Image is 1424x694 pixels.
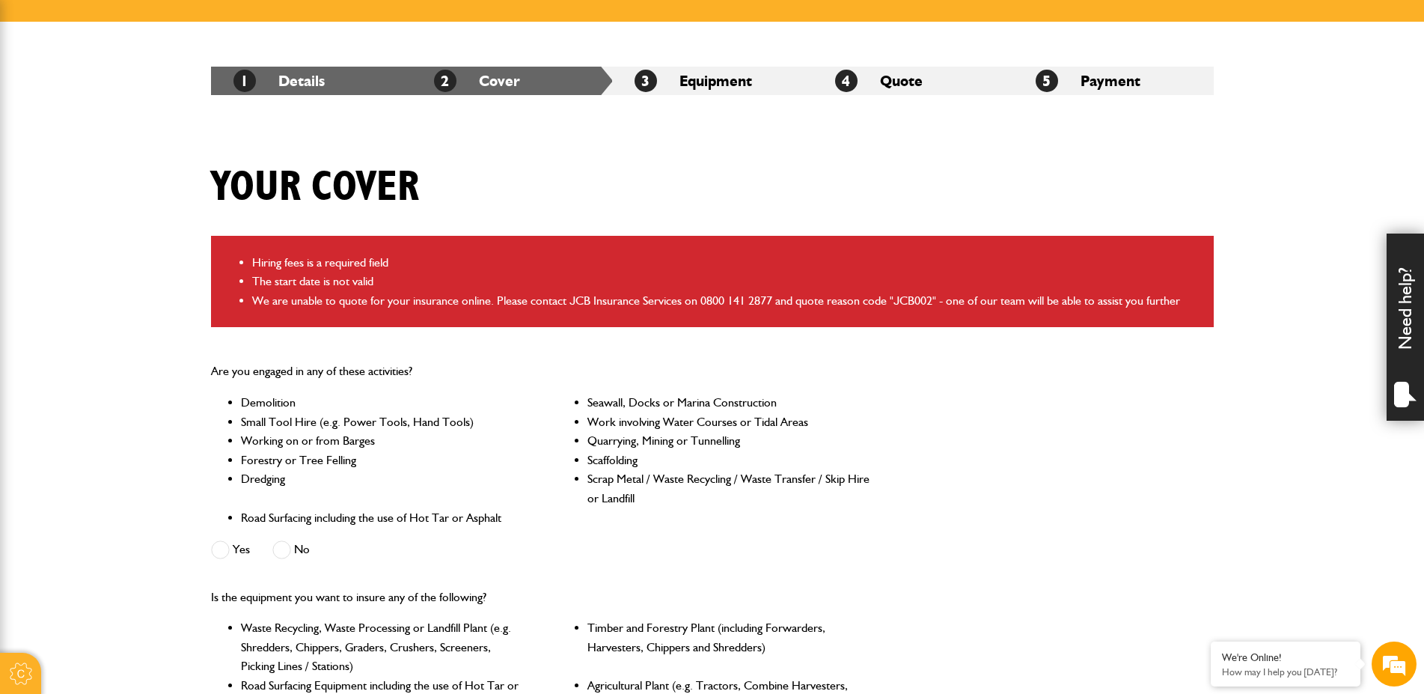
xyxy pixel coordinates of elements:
li: Work involving Water Courses or Tidal Areas [587,413,871,432]
li: Scaffolding [587,451,871,470]
label: No [272,541,310,559]
li: Equipment [612,67,813,95]
li: Payment [1013,67,1214,95]
li: Forestry or Tree Felling [241,451,525,470]
div: We're Online! [1222,651,1349,664]
input: Enter your phone number [19,227,273,260]
li: The start date is not valid [252,272,1203,291]
p: Are you engaged in any of these activities? [211,362,872,381]
span: 2 [434,70,456,92]
div: Need help? [1387,234,1424,421]
input: Enter your email address [19,183,273,216]
span: 1 [233,70,256,92]
li: Working on or from Barges [241,431,525,451]
span: 5 [1036,70,1058,92]
li: Timber and Forestry Plant (including Forwarders, Harvesters, Chippers and Shredders) [587,618,871,676]
li: Quote [813,67,1013,95]
li: Seawall, Docks or Marina Construction [587,393,871,413]
li: Scrap Metal / Waste Recycling / Waste Transfer / Skip Hire or Landfill [587,469,871,508]
li: We are unable to quote for your insurance online. Please contact JCB Insurance Services on 0800 1... [252,291,1203,311]
img: d_20077148190_company_1631870298795_20077148190 [25,83,63,104]
span: 4 [835,70,858,92]
p: How may I help you today? [1222,666,1349,678]
li: Quarrying, Mining or Tunnelling [587,431,871,451]
div: Chat with us now [78,84,251,103]
li: Waste Recycling, Waste Processing or Landfill Plant (e.g. Shredders, Chippers, Graders, Crushers,... [241,618,525,676]
li: Small Tool Hire (e.g. Power Tools, Hand Tools) [241,413,525,432]
li: Road Surfacing including the use of Hot Tar or Asphalt [241,508,525,528]
h1: Your cover [211,162,419,213]
span: 3 [635,70,657,92]
input: Enter your last name [19,139,273,171]
em: Start Chat [204,461,272,481]
a: 1Details [233,72,325,90]
li: Demolition [241,393,525,413]
textarea: Type your message and hit 'Enter' [19,271,273,448]
li: Dredging [241,469,525,508]
li: Hiring fees is a required field [252,253,1203,273]
label: Yes [211,541,250,559]
p: Is the equipment you want to insure any of the following? [211,588,872,607]
div: Minimize live chat window [245,7,281,43]
li: Cover [412,67,612,95]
